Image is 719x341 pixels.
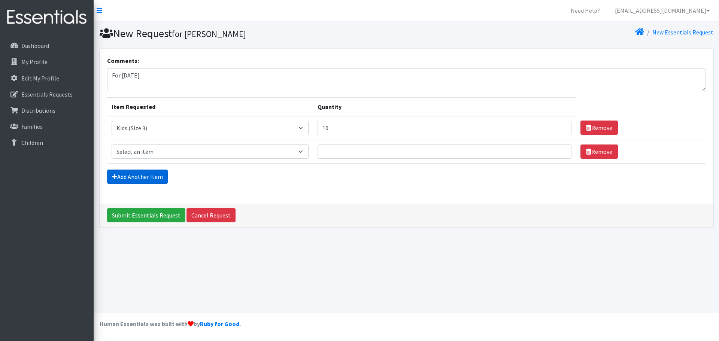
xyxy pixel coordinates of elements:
label: Comments: [107,56,139,65]
p: Dashboard [21,42,49,49]
a: Add Another Item [107,170,168,184]
a: Remove [580,144,618,159]
p: Children [21,139,43,146]
a: Need Help? [565,3,606,18]
th: Quantity [313,97,576,116]
th: Item Requested [107,97,313,116]
input: Submit Essentials Request [107,208,185,222]
p: Distributions [21,107,55,114]
p: Edit My Profile [21,74,59,82]
a: Edit My Profile [3,71,91,86]
p: My Profile [21,58,48,66]
small: for [PERSON_NAME] [172,28,246,39]
p: Families [21,123,43,130]
a: Ruby for Good [200,320,239,328]
a: Essentials Requests [3,87,91,102]
a: [EMAIL_ADDRESS][DOMAIN_NAME] [609,3,716,18]
a: Remove [580,121,618,135]
p: Essentials Requests [21,91,73,98]
a: New Essentials Request [652,28,713,36]
a: My Profile [3,54,91,69]
a: Children [3,135,91,150]
a: Distributions [3,103,91,118]
h1: New Request [100,27,404,40]
strong: Human Essentials was built with by . [100,320,241,328]
a: Cancel Request [186,208,236,222]
img: HumanEssentials [3,5,91,30]
a: Dashboard [3,38,91,53]
a: Families [3,119,91,134]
